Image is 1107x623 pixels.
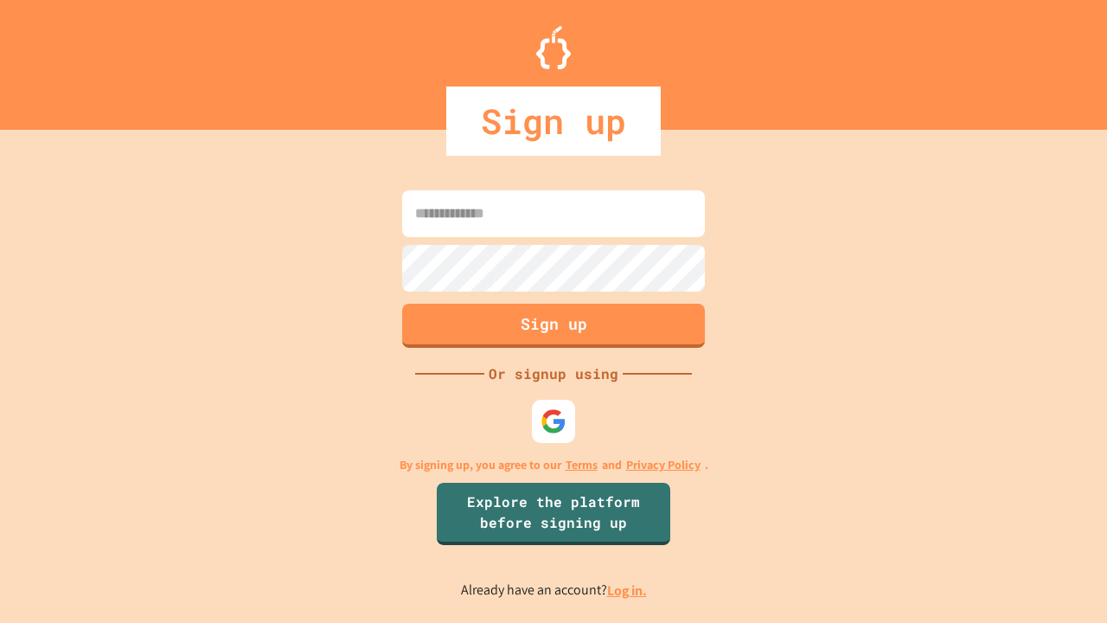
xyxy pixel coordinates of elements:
[541,408,566,434] img: google-icon.svg
[626,456,701,474] a: Privacy Policy
[536,26,571,69] img: Logo.svg
[607,581,647,600] a: Log in.
[437,483,670,545] a: Explore the platform before signing up
[566,456,598,474] a: Terms
[402,304,705,348] button: Sign up
[446,87,661,156] div: Sign up
[484,363,623,384] div: Or signup using
[461,580,647,601] p: Already have an account?
[400,456,708,474] p: By signing up, you agree to our and .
